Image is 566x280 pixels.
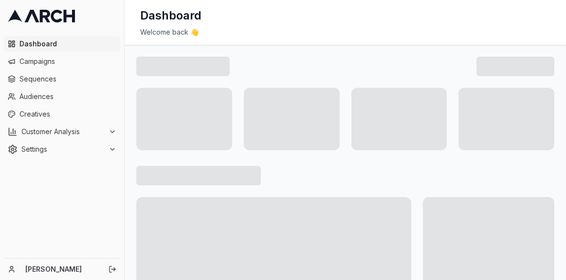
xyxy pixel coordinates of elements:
[21,144,105,154] span: Settings
[4,124,120,140] button: Customer Analysis
[140,8,201,23] h1: Dashboard
[4,36,120,52] a: Dashboard
[140,27,550,37] div: Welcome back 👋
[106,262,119,276] button: Log out
[4,106,120,122] a: Creatives
[19,92,116,101] span: Audiences
[19,57,116,66] span: Campaigns
[4,71,120,87] a: Sequences
[19,109,116,119] span: Creatives
[4,141,120,157] button: Settings
[19,39,116,49] span: Dashboard
[21,127,105,137] span: Customer Analysis
[25,264,98,274] a: [PERSON_NAME]
[19,74,116,84] span: Sequences
[4,89,120,104] a: Audiences
[4,54,120,69] a: Campaigns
